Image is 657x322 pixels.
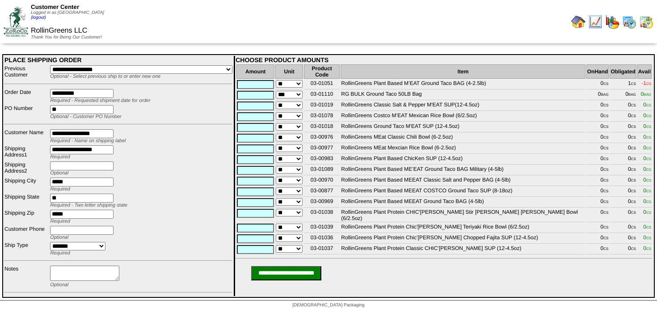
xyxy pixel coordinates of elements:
span: CS [646,146,651,150]
span: Optional - Customer PO Number [50,114,122,119]
span: CS [603,178,608,182]
td: Shipping State [4,193,49,208]
span: CS [603,82,608,86]
span: CS [603,114,608,118]
th: OnHand [586,64,609,79]
img: graph.gif [605,15,619,29]
td: Order Date [4,89,49,104]
div: CHOOSE PRODUCT AMOUNTS [236,56,653,64]
span: CS [646,125,651,129]
span: Logged in as [GEOGRAPHIC_DATA] [31,10,104,20]
td: 0 [610,133,636,143]
span: CS [631,225,636,229]
span: CS [603,211,608,215]
span: BAG [628,93,636,97]
td: 03-01051 [304,80,340,89]
span: CS [603,146,608,150]
td: 0 [586,155,609,165]
td: Customer Name [4,129,49,144]
img: line_graph.gif [588,15,602,29]
th: Amount [236,64,274,79]
th: Item [341,64,585,79]
span: CS [603,157,608,161]
span: Required - Name on shipping label [50,138,126,144]
span: Optional - Select previous ship to or enter new one [50,74,160,79]
span: BAG [644,93,651,97]
td: 0 [586,208,609,222]
td: RollinGreens Plant Based MEEAT Ground Taco BAG (4-5lb) [341,198,585,208]
span: Optional [50,170,68,176]
td: 0 [586,123,609,132]
td: RG BULK Ground Taco 50LB Bag [341,90,585,100]
span: BAG [601,93,608,97]
td: 0 [586,187,609,197]
div: PLACE SHIPPING ORDER [4,56,232,64]
span: CS [603,200,608,204]
span: CS [603,168,608,172]
span: CS [646,136,651,140]
td: 0 [586,101,609,111]
img: ZoRoCo_Logo(Green%26Foil)%20jpg.webp [4,7,28,37]
td: 0 [586,234,609,244]
span: CS [631,236,636,240]
span: CS [646,157,651,161]
td: RollinGreens Plant Protein Chic'[PERSON_NAME] Teriyaki Rice Bowl (6/2.5oz) [341,223,585,233]
span: CS [603,136,608,140]
td: RollinGreens MEat Classic Chili Bowl (6-2.5oz) [341,133,585,143]
td: RollinGreens Plant Protein Chic’[PERSON_NAME] Chopped Fajita SUP (12-4.5oz) [341,234,585,244]
td: RollinGreens Plant Based M’EAT Ground Taco BAG (4-2.5lb) [341,80,585,89]
span: 0 [640,91,651,97]
span: CS [631,211,636,215]
span: 0 [643,123,651,129]
td: 03-01089 [304,165,340,175]
span: CS [631,125,636,129]
td: 03-01078 [304,112,340,122]
span: CS [646,178,651,182]
span: 0 [643,187,651,194]
td: RollinGreens Classic Salt & Pepper M'EAT SUP(12-4.5oz) [341,101,585,111]
td: 0 [610,144,636,154]
span: CS [646,82,651,86]
span: CS [646,103,651,107]
span: 0 [643,209,651,215]
img: calendarinout.gif [639,15,653,29]
span: CS [646,200,651,204]
span: [DEMOGRAPHIC_DATA] Packaging [292,303,364,308]
td: 0 [586,90,609,100]
td: Shipping Address2 [4,161,49,176]
td: 0 [586,144,609,154]
td: 0 [610,223,636,233]
td: 03-00877 [304,187,340,197]
span: CS [631,157,636,161]
span: CS [646,114,651,118]
span: Optional [50,235,68,240]
td: RollinGreens MEat Mexcian Rice Bowl (6-2.5oz) [341,144,585,154]
td: RollinGreens Plant Based ChicKen SUP (12-4.5oz) [341,155,585,165]
td: 03-01038 [304,208,340,222]
td: Ship Type [4,241,49,256]
td: Customer Phone [4,225,49,241]
span: CS [603,125,608,129]
span: CS [603,236,608,240]
td: Shipping Address1 [4,145,49,160]
th: Product Code [304,64,340,79]
span: CS [646,225,651,229]
span: 0 [643,144,651,151]
td: 0 [610,234,636,244]
span: Required [50,186,70,192]
img: home.gif [571,15,585,29]
span: 0 [643,198,651,204]
span: Thank You for Being Our Customer! [31,35,102,40]
td: 03-01036 [304,234,340,244]
td: 0 [610,155,636,165]
td: 03-01110 [304,90,340,100]
td: RollinGreens Ground Taco M'EAT SUP (12-4.5oz) [341,123,585,132]
td: 0 [610,208,636,222]
span: 0 [643,224,651,230]
td: 0 [586,133,609,143]
span: CS [646,211,651,215]
span: Required - Two letter shipping state [50,203,127,208]
th: Obligated [610,64,636,79]
td: RollinGreens Plant Protein CHIC'[PERSON_NAME] Stir [PERSON_NAME] [PERSON_NAME] Bowl (6/2.5oz) [341,208,585,222]
a: (logout) [31,15,46,20]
